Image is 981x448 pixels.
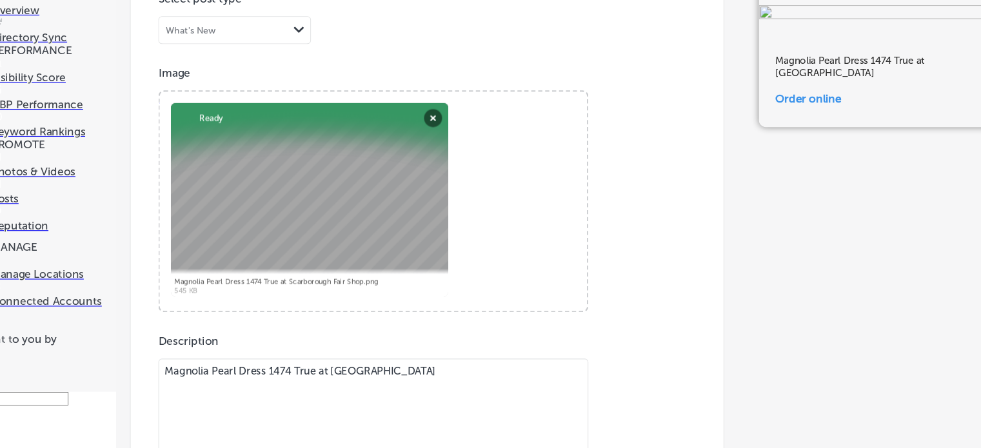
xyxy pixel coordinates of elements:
[181,83,681,95] p: Image
[26,270,142,282] p: Manage Locations
[26,87,142,99] p: Visibility Score
[26,245,142,257] p: MANAGE
[26,137,142,150] p: Keyword Rankings
[26,295,142,307] p: Connected Accounts
[26,200,142,212] p: Posts
[26,37,142,62] a: Directory Sync
[755,72,953,94] h5: Magnolia Pearl Dress 1474 True at [GEOGRAPHIC_DATA]
[26,258,142,282] a: Manage Locations
[181,14,681,26] p: Select post type
[26,162,142,187] a: Photos & Videos
[181,332,237,344] label: Description
[26,213,142,237] a: Reputation
[26,62,142,74] p: PERFORMANCE
[26,112,142,124] p: GBP Performance
[755,106,953,119] a: Order online
[26,283,142,307] a: Connected Accounts
[755,106,817,119] span: Order online
[26,75,142,99] a: Visibility Score
[26,12,142,37] a: Overview
[26,225,142,237] p: Reputation
[26,125,142,150] a: Keyword Rankings
[26,150,142,162] p: PROMOTE
[26,188,142,212] a: Posts
[183,106,275,119] a: Powered by PQINA
[188,44,235,54] div: What's New
[740,26,968,41] img: dce734ba-e7d8-4d42-8592-9d9f41e612a5
[26,100,142,124] a: GBP Performance
[26,24,142,37] p: Overview
[26,175,142,187] p: Photos & Videos
[26,50,142,62] p: Directory Sync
